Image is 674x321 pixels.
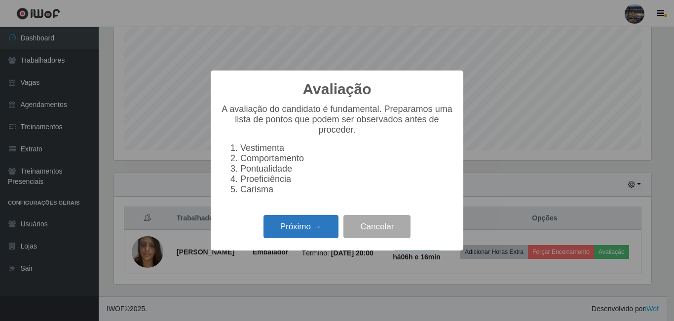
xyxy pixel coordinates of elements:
[240,143,453,153] li: Vestimenta
[240,174,453,184] li: Proeficiência
[343,215,411,238] button: Cancelar
[303,80,372,98] h2: Avaliação
[263,215,338,238] button: Próximo →
[240,153,453,164] li: Comportamento
[240,184,453,195] li: Carisma
[221,104,453,135] p: A avaliação do candidato é fundamental. Preparamos uma lista de pontos que podem ser observados a...
[240,164,453,174] li: Pontualidade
